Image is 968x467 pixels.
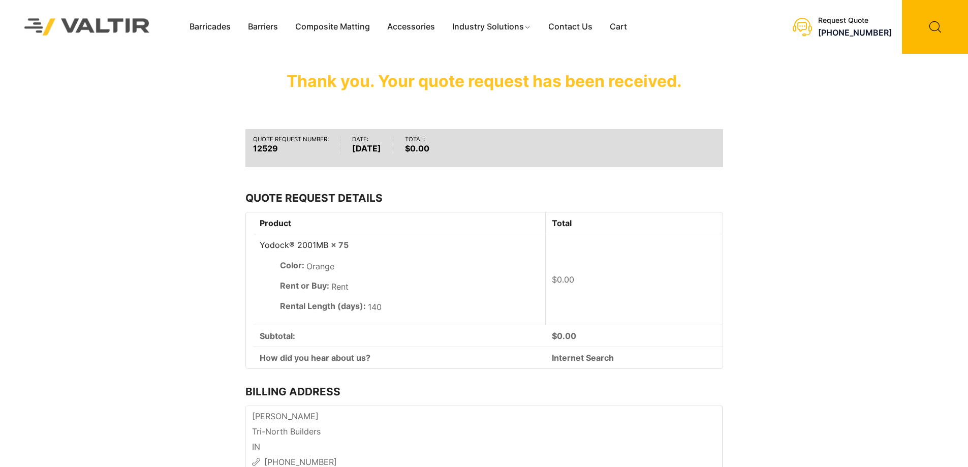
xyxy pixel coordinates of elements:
p: 140 [280,300,540,315]
div: Request Quote [818,16,892,25]
a: Barriers [239,19,287,35]
li: Quote request number: [253,137,341,154]
li: Total: [405,137,441,154]
a: Industry Solutions [444,19,540,35]
th: Subtotal: [254,325,546,347]
strong: [DATE] [352,142,381,154]
strong: Rental Length (days): [280,300,366,312]
span: 0.00 [552,331,576,341]
th: Total [546,212,722,234]
span: $ [552,274,557,285]
a: Cart [601,19,636,35]
bdi: 0.00 [552,274,574,285]
a: Composite Matting [287,19,379,35]
a: [PHONE_NUMBER] [818,27,892,38]
a: Barricades [181,19,239,35]
span: $ [405,143,410,153]
th: How did you hear about us? [254,347,546,368]
strong: × 75 [331,240,349,250]
th: Product [254,212,546,234]
span: $ [552,331,557,341]
h2: Quote request details [245,192,723,204]
a: Contact Us [540,19,601,35]
p: Orange [280,259,540,274]
li: Date: [352,137,393,154]
a: Accessories [379,19,444,35]
strong: 12529 [253,142,329,154]
td: Internet Search [546,347,722,368]
a: Yodock® 2001MB [260,240,328,250]
h2: Billing address [245,385,723,398]
bdi: 0.00 [405,143,429,153]
img: Valtir Rentals [11,5,163,48]
strong: Rent or Buy: [280,279,329,292]
p: Thank you. Your quote request has been received. [245,66,723,97]
p: Rent [280,279,540,295]
strong: Color: [280,259,304,271]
